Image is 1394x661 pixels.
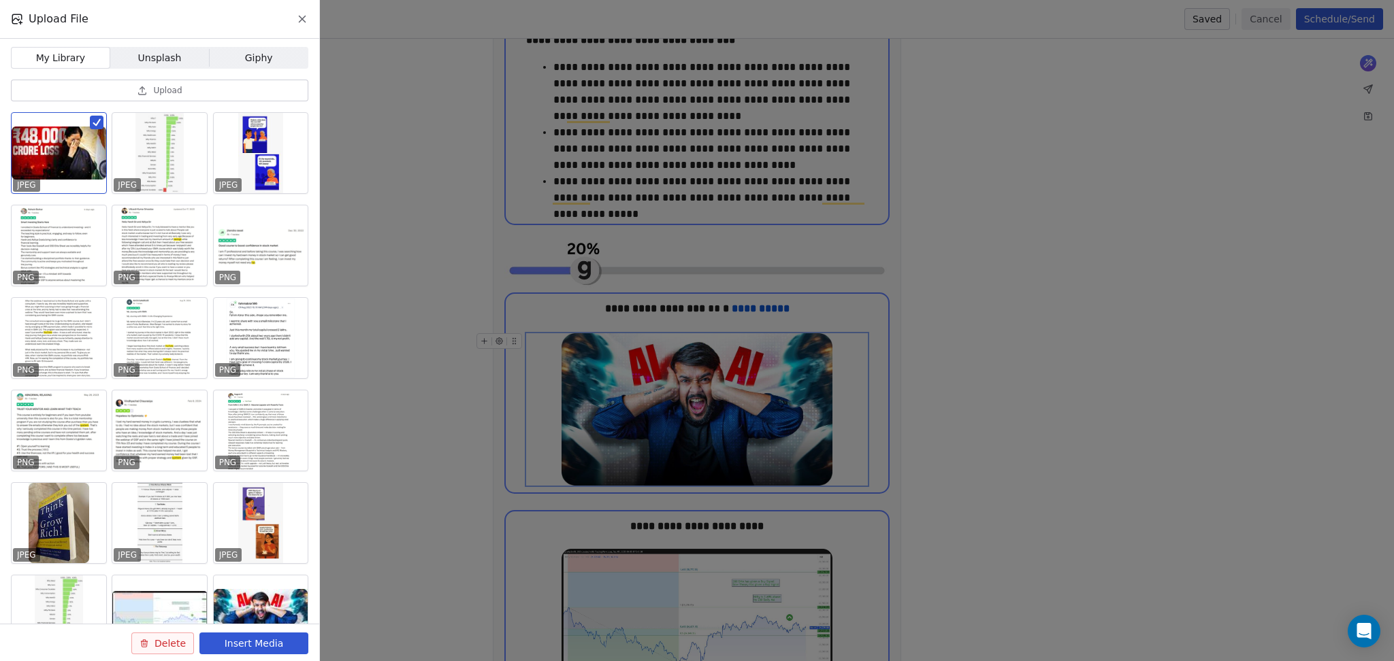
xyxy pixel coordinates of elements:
p: PNG [118,457,135,468]
span: Giphy [245,51,273,65]
p: PNG [17,457,35,468]
p: PNG [219,457,237,468]
button: Upload [11,80,308,101]
p: JPEG [118,549,137,560]
p: PNG [17,272,35,283]
p: JPEG [219,549,238,560]
p: PNG [219,272,237,283]
p: PNG [17,365,35,375]
div: Open Intercom Messenger [1348,615,1380,647]
span: Upload [153,85,182,96]
p: JPEG [17,549,36,560]
p: JPEG [17,180,36,190]
p: JPEG [118,180,137,190]
p: PNG [118,365,135,375]
p: PNG [118,272,135,283]
p: JPEG [219,180,238,190]
span: Unsplash [138,51,182,65]
p: PNG [219,365,237,375]
button: Delete [131,632,194,654]
button: Insert Media [199,632,308,654]
span: Upload File [29,11,88,27]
